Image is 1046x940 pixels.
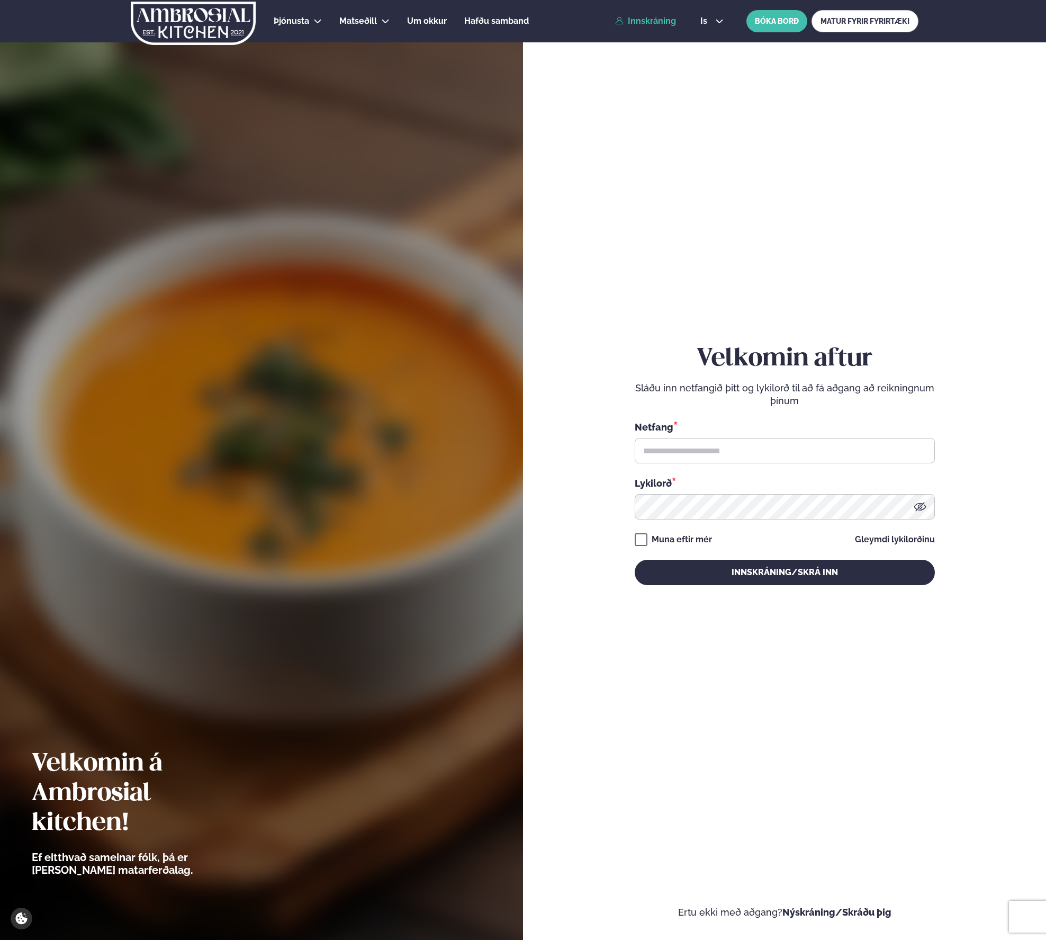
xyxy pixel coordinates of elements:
a: Matseðill [339,15,377,28]
a: Hafðu samband [464,15,529,28]
p: Ef eitthvað sameinar fólk, þá er [PERSON_NAME] matarferðalag. [32,851,251,876]
div: Netfang [635,420,935,434]
button: is [692,17,732,25]
a: Nýskráning/Skráðu þig [782,907,891,918]
p: Ertu ekki með aðgang? [555,906,1014,919]
button: BÓKA BORÐ [746,10,807,32]
div: Lykilorð [635,476,935,490]
a: Innskráning [615,16,676,26]
span: Þjónusta [274,16,309,26]
span: Hafðu samband [464,16,529,26]
span: Um okkur [407,16,447,26]
span: is [700,17,710,25]
a: Þjónusta [274,15,309,28]
a: Um okkur [407,15,447,28]
h2: Velkomin aftur [635,344,935,374]
a: Gleymdi lykilorðinu [855,535,935,544]
span: Matseðill [339,16,377,26]
p: Sláðu inn netfangið þitt og lykilorð til að fá aðgang að reikningnum þínum [635,382,935,407]
img: logo [130,2,257,45]
button: Innskráning/Skrá inn [635,560,935,585]
h2: Velkomin á Ambrosial kitchen! [32,749,251,838]
a: Cookie settings [11,908,32,929]
a: MATUR FYRIR FYRIRTÆKI [811,10,918,32]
